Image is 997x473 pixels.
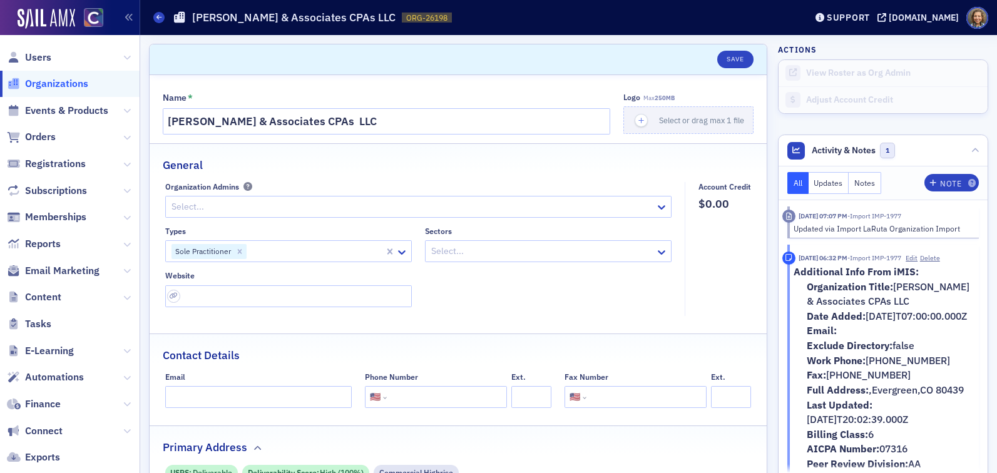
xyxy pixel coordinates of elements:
[655,94,675,102] span: 250MB
[920,253,940,263] button: Delete
[233,244,247,259] div: Remove Sole Practitioner
[623,106,754,134] button: Select or drag max 1 file
[812,144,876,157] span: Activity & Notes
[370,390,381,404] div: 🇺🇸
[25,317,51,331] span: Tasks
[25,450,60,464] span: Exports
[847,253,901,262] span: Import IMP-1977
[7,450,60,464] a: Exports
[643,94,675,102] span: Max
[25,344,74,358] span: E-Learning
[807,442,879,455] b: AICPA Number:
[565,372,608,382] div: Fax Number
[778,44,817,55] h4: Actions
[711,372,725,382] div: Ext.
[807,457,908,470] b: Peer Review Division:
[847,211,901,220] span: Import IMP-1977
[698,196,751,212] span: $0.00
[7,51,51,64] a: Users
[165,226,186,236] div: Types
[7,344,74,358] a: E-Learning
[809,172,849,194] button: Updates
[7,210,86,224] a: Memberships
[807,280,971,309] li: [PERSON_NAME] & Associates CPAs LLC
[511,372,526,382] div: Ext.
[807,369,826,381] b: Fax:
[827,12,870,23] div: Support
[966,7,988,29] span: Profile
[799,253,847,262] time: 2/17/2023 06:32 PM
[807,457,971,472] li: AA
[163,93,187,104] div: Name
[659,115,744,125] span: Select or drag max 1 file
[807,398,971,427] li: [DATE]T20:02:39.000Z
[849,172,881,194] button: Notes
[906,253,918,263] button: Edit
[171,244,233,259] div: Sole Practitioner
[807,324,837,337] b: Email:
[25,424,63,438] span: Connect
[25,77,88,91] span: Organizations
[717,51,753,68] button: Save
[75,8,103,29] a: View Homepage
[163,347,240,364] h2: Contact Details
[807,339,892,352] b: Exclude Directory:
[18,9,75,29] img: SailAMX
[25,370,84,384] span: Automations
[940,180,961,187] div: Note
[163,157,203,173] h2: General
[7,184,87,198] a: Subscriptions
[165,372,185,382] div: Email
[623,93,640,102] div: Logo
[807,399,872,411] b: Last Updated:
[25,290,61,304] span: Content
[806,94,981,106] div: Adjust Account Credit
[163,439,247,455] h2: Primary Address
[84,8,103,28] img: SailAMX
[165,271,195,280] div: Website
[25,51,51,64] span: Users
[7,157,86,171] a: Registrations
[7,104,108,118] a: Events & Products
[7,290,61,304] a: Content
[7,130,56,144] a: Orders
[7,370,84,384] a: Automations
[25,264,100,278] span: Email Marketing
[7,264,100,278] a: Email Marketing
[807,354,866,367] b: Work Phone:
[807,427,971,442] li: 6
[807,428,868,440] b: Billing Class:
[7,77,88,91] a: Organizations
[794,223,971,234] div: Updated via Import LaRuta Organization Import
[25,130,56,144] span: Orders
[807,310,866,322] b: Date Added:
[807,383,971,398] li: ,Evergreen,CO 80439
[698,182,751,191] div: Account Credit
[807,309,971,324] li: [DATE]T07:00:00.000Z
[807,338,971,353] li: false
[165,182,239,191] div: Organization Admins
[807,280,893,293] b: Organization Title:
[365,372,418,382] div: Phone Number
[782,210,795,223] div: Imported Activity
[779,86,988,113] a: Adjust Account Credit
[7,317,51,331] a: Tasks
[425,226,452,236] div: Sectors
[807,384,869,396] b: Full Address:
[7,237,61,251] a: Reports
[924,174,979,191] button: Note
[799,211,847,220] time: 2/17/2023 07:07 PM
[877,13,963,22] button: [DOMAIN_NAME]
[807,442,971,457] li: 07316
[188,93,193,102] abbr: This field is required
[880,143,896,158] span: 1
[807,353,971,369] li: [PHONE_NUMBER]
[7,397,61,411] a: Finance
[25,397,61,411] span: Finance
[807,368,971,383] li: [PHONE_NUMBER]
[570,390,580,404] div: 🇺🇸
[25,237,61,251] span: Reports
[782,252,795,265] div: Note
[406,13,447,23] span: ORG-26198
